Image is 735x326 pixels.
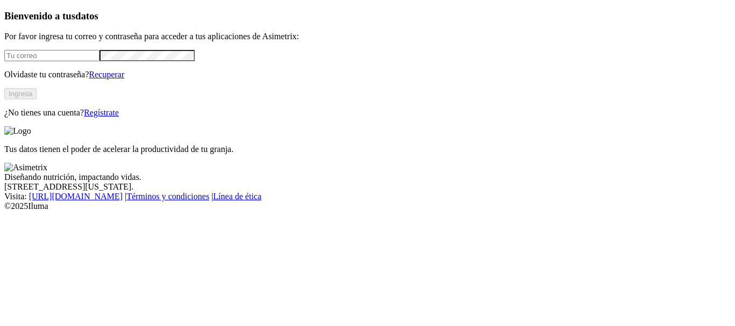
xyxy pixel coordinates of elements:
input: Tu correo [4,50,100,61]
div: © 2025 Iluma [4,201,731,211]
a: Recuperar [89,70,124,79]
a: Regístrate [84,108,119,117]
button: Ingresa [4,88,37,99]
a: Términos y condiciones [126,192,209,201]
p: Tus datos tienen el poder de acelerar la productividad de tu granja. [4,144,731,154]
h3: Bienvenido a tus [4,10,731,22]
div: Visita : | | [4,192,731,201]
a: [URL][DOMAIN_NAME] [29,192,123,201]
img: Logo [4,126,31,136]
img: Asimetrix [4,163,47,172]
p: ¿No tienes una cuenta? [4,108,731,118]
div: [STREET_ADDRESS][US_STATE]. [4,182,731,192]
a: Línea de ética [213,192,262,201]
div: Diseñando nutrición, impactando vidas. [4,172,731,182]
p: Por favor ingresa tu correo y contraseña para acceder a tus aplicaciones de Asimetrix: [4,32,731,41]
p: Olvidaste tu contraseña? [4,70,731,79]
span: datos [75,10,98,21]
